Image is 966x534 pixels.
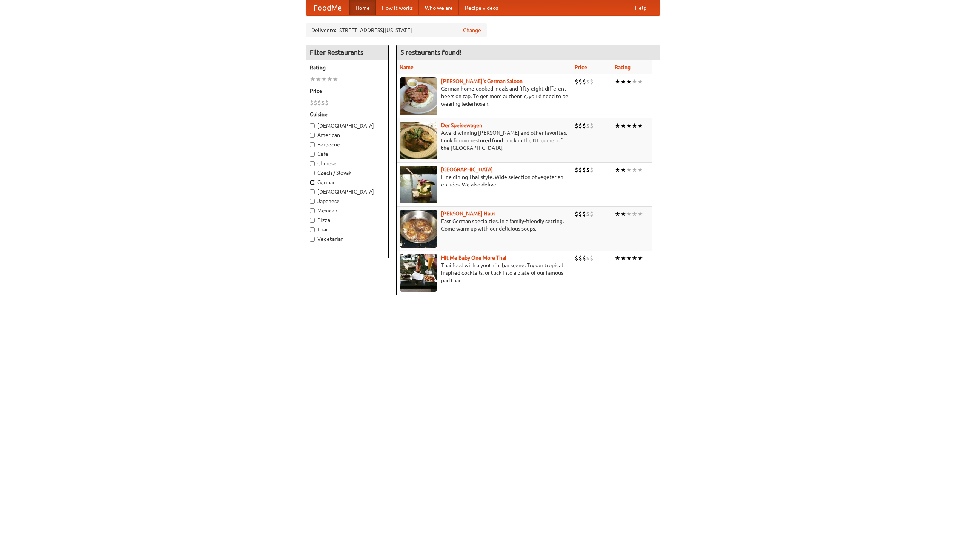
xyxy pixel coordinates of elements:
li: $ [582,77,586,86]
input: German [310,180,315,185]
li: ★ [615,122,620,130]
li: $ [590,122,594,130]
li: ★ [632,122,637,130]
li: ★ [626,254,632,262]
li: ★ [615,210,620,218]
label: Vegetarian [310,235,385,243]
li: ★ [615,254,620,262]
li: ★ [637,122,643,130]
p: Thai food with a youthful bar scene. Try our tropical inspired cocktails, or tuck into a plate of... [400,262,569,284]
input: [DEMOGRAPHIC_DATA] [310,123,315,128]
li: $ [578,166,582,174]
a: Home [349,0,376,15]
h5: Cuisine [310,111,385,118]
img: kohlhaus.jpg [400,210,437,248]
li: ★ [620,254,626,262]
img: babythai.jpg [400,254,437,292]
li: $ [586,210,590,218]
li: ★ [637,254,643,262]
li: ★ [637,210,643,218]
li: $ [325,98,329,107]
input: Vegetarian [310,237,315,242]
a: FoodMe [306,0,349,15]
a: [PERSON_NAME] Haus [441,211,495,217]
label: German [310,179,385,186]
li: ★ [632,77,637,86]
label: Japanese [310,197,385,205]
a: Name [400,64,414,70]
b: [GEOGRAPHIC_DATA] [441,166,493,172]
li: ★ [632,166,637,174]
li: ★ [321,75,327,83]
li: ★ [626,210,632,218]
label: American [310,131,385,139]
li: ★ [637,77,643,86]
label: Cafe [310,150,385,158]
a: Hit Me Baby One More Thai [441,255,506,261]
h4: Filter Restaurants [306,45,388,60]
li: $ [582,210,586,218]
input: Mexican [310,208,315,213]
li: $ [582,122,586,130]
li: $ [575,166,578,174]
input: Pizza [310,218,315,223]
a: Change [463,26,481,34]
input: Japanese [310,199,315,204]
div: Deliver to: [STREET_ADDRESS][US_STATE] [306,23,487,37]
a: Rating [615,64,631,70]
li: $ [578,254,582,262]
li: ★ [632,210,637,218]
input: [DEMOGRAPHIC_DATA] [310,189,315,194]
input: Cafe [310,152,315,157]
li: $ [586,166,590,174]
a: Price [575,64,587,70]
li: ★ [637,166,643,174]
li: $ [578,122,582,130]
h5: Price [310,87,385,95]
a: Der Speisewagen [441,122,482,128]
li: $ [578,77,582,86]
li: ★ [620,77,626,86]
input: Barbecue [310,142,315,147]
a: Help [629,0,652,15]
li: $ [575,77,578,86]
li: ★ [310,75,315,83]
a: How it works [376,0,419,15]
li: $ [575,210,578,218]
a: Recipe videos [459,0,504,15]
p: Fine dining Thai-style. Wide selection of vegetarian entrées. We also deliver. [400,173,569,188]
li: ★ [327,75,332,83]
li: ★ [315,75,321,83]
label: Thai [310,226,385,233]
li: ★ [626,122,632,130]
li: $ [582,254,586,262]
li: $ [590,254,594,262]
li: $ [586,122,590,130]
li: $ [586,77,590,86]
input: American [310,133,315,138]
input: Thai [310,227,315,232]
label: Chinese [310,160,385,167]
li: $ [314,98,317,107]
li: ★ [615,166,620,174]
li: ★ [626,166,632,174]
li: $ [590,210,594,218]
li: ★ [620,210,626,218]
h5: Rating [310,64,385,71]
input: Czech / Slovak [310,171,315,175]
img: esthers.jpg [400,77,437,115]
li: ★ [632,254,637,262]
label: Pizza [310,216,385,224]
label: Barbecue [310,141,385,148]
label: Mexican [310,207,385,214]
li: $ [590,166,594,174]
li: $ [310,98,314,107]
a: [PERSON_NAME]'s German Saloon [441,78,523,84]
img: speisewagen.jpg [400,122,437,159]
li: ★ [615,77,620,86]
li: $ [317,98,321,107]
